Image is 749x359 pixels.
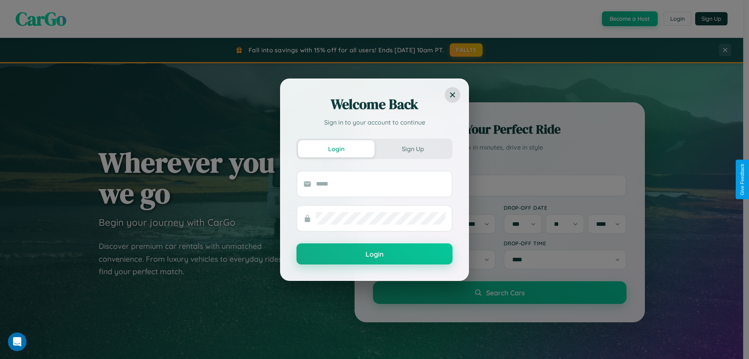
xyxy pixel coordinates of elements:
[296,118,453,127] p: Sign in to your account to continue
[298,140,374,157] button: Login
[296,95,453,114] h2: Welcome Back
[740,164,745,195] div: Give Feedback
[8,332,27,351] iframe: Intercom live chat
[296,243,453,264] button: Login
[374,140,451,157] button: Sign Up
